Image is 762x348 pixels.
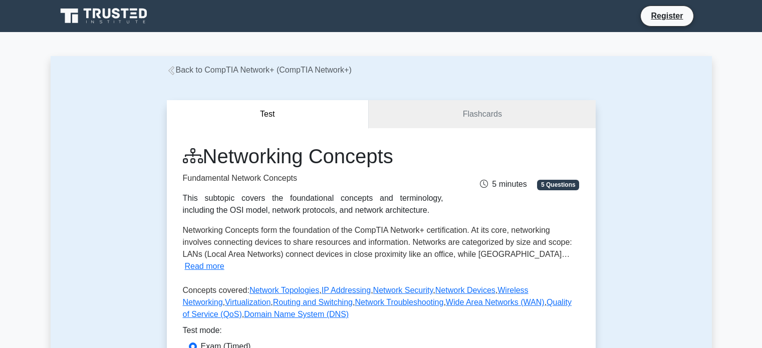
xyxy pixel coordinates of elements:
a: Wide Area Networks (WAN) [446,298,545,306]
span: 5 minutes [480,180,527,188]
a: Back to CompTIA Network+ (CompTIA Network+) [167,66,352,74]
a: Network Topologies [249,286,319,294]
button: Test [167,100,369,129]
a: Network Devices [435,286,495,294]
a: Network Security [373,286,433,294]
a: Virtualization [225,298,271,306]
div: Test mode: [183,324,580,340]
a: Register [645,10,689,22]
h1: Networking Concepts [183,144,443,168]
p: Fundamental Network Concepts [183,172,443,184]
div: This subtopic covers the foundational concepts and terminology, including the OSI model, network ... [183,192,443,216]
p: Concepts covered: , , , , , , , , , , [183,284,580,324]
a: Flashcards [369,100,595,129]
a: Domain Name System (DNS) [244,310,349,318]
a: Routing and Switching [273,298,353,306]
a: IP Addressing [322,286,371,294]
button: Read more [185,260,224,272]
span: Networking Concepts form the foundation of the CompTIA Network+ certification. At its core, netwo... [183,226,572,258]
span: 5 Questions [537,180,579,190]
a: Network Troubleshooting [355,298,443,306]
